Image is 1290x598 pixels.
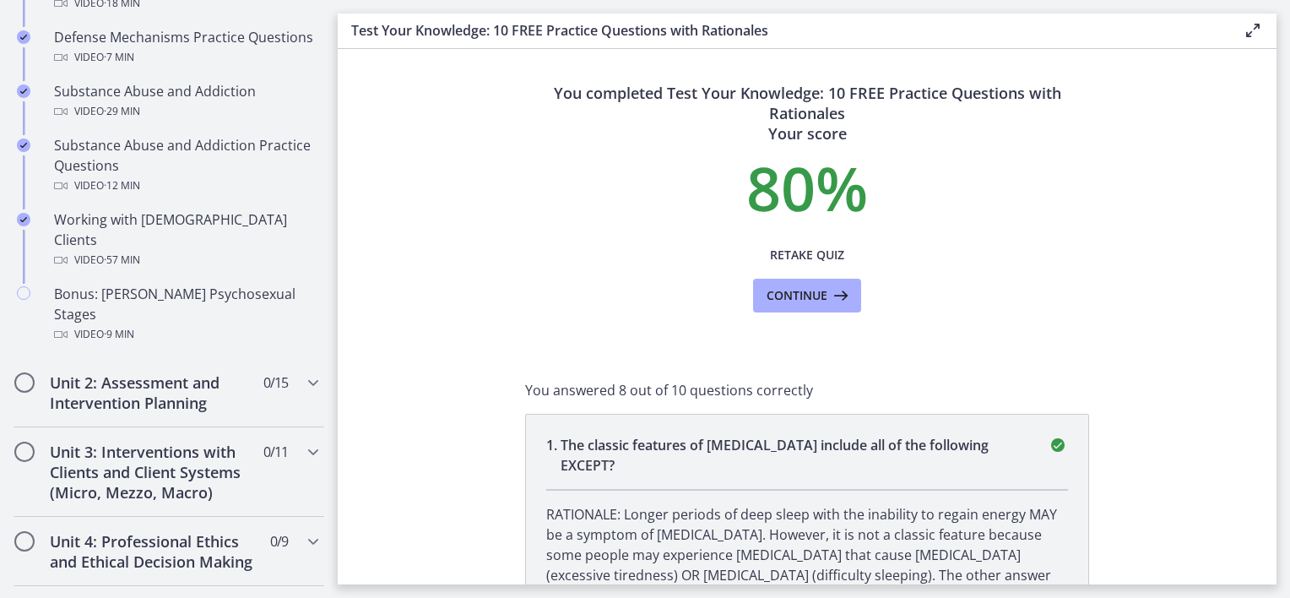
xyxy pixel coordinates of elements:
[54,284,317,345] div: Bonus: [PERSON_NAME] Psychosexual Stages
[104,176,140,196] span: · 12 min
[263,442,288,462] span: 0 / 11
[17,139,30,152] i: Completed
[104,101,140,122] span: · 29 min
[17,30,30,44] i: Completed
[525,380,1089,400] p: You answered 8 out of 10 questions correctly
[546,435,561,476] span: 1 .
[1048,435,1068,455] i: correct
[753,238,861,272] button: Retake Quiz
[770,245,844,265] span: Retake Quiz
[351,20,1216,41] h3: Test Your Knowledge: 10 FREE Practice Questions with Rationales
[104,250,140,270] span: · 57 min
[104,47,134,68] span: · 7 min
[263,372,288,393] span: 0 / 15
[54,47,317,68] div: Video
[50,442,256,503] h2: Unit 3: Interventions with Clients and Client Systems (Micro, Mezzo, Macro)
[525,157,1089,218] p: 80 %
[54,176,317,196] div: Video
[525,83,1089,144] h3: You completed Test Your Knowledge: 10 FREE Practice Questions with Rationales Your score
[17,84,30,98] i: Completed
[767,285,827,306] span: Continue
[54,324,317,345] div: Video
[270,531,288,552] span: 0 / 9
[50,531,256,572] h2: Unit 4: Professional Ethics and Ethical Decision Making
[54,81,317,122] div: Substance Abuse and Addiction
[104,324,134,345] span: · 9 min
[753,279,861,313] button: Continue
[54,27,317,68] div: Defense Mechanisms Practice Questions
[561,435,1027,476] p: The classic features of [MEDICAL_DATA] include all of the following EXCEPT?
[54,135,317,196] div: Substance Abuse and Addiction Practice Questions
[54,250,317,270] div: Video
[54,209,317,270] div: Working with [DEMOGRAPHIC_DATA] Clients
[54,101,317,122] div: Video
[17,213,30,226] i: Completed
[50,372,256,413] h2: Unit 2: Assessment and Intervention Planning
